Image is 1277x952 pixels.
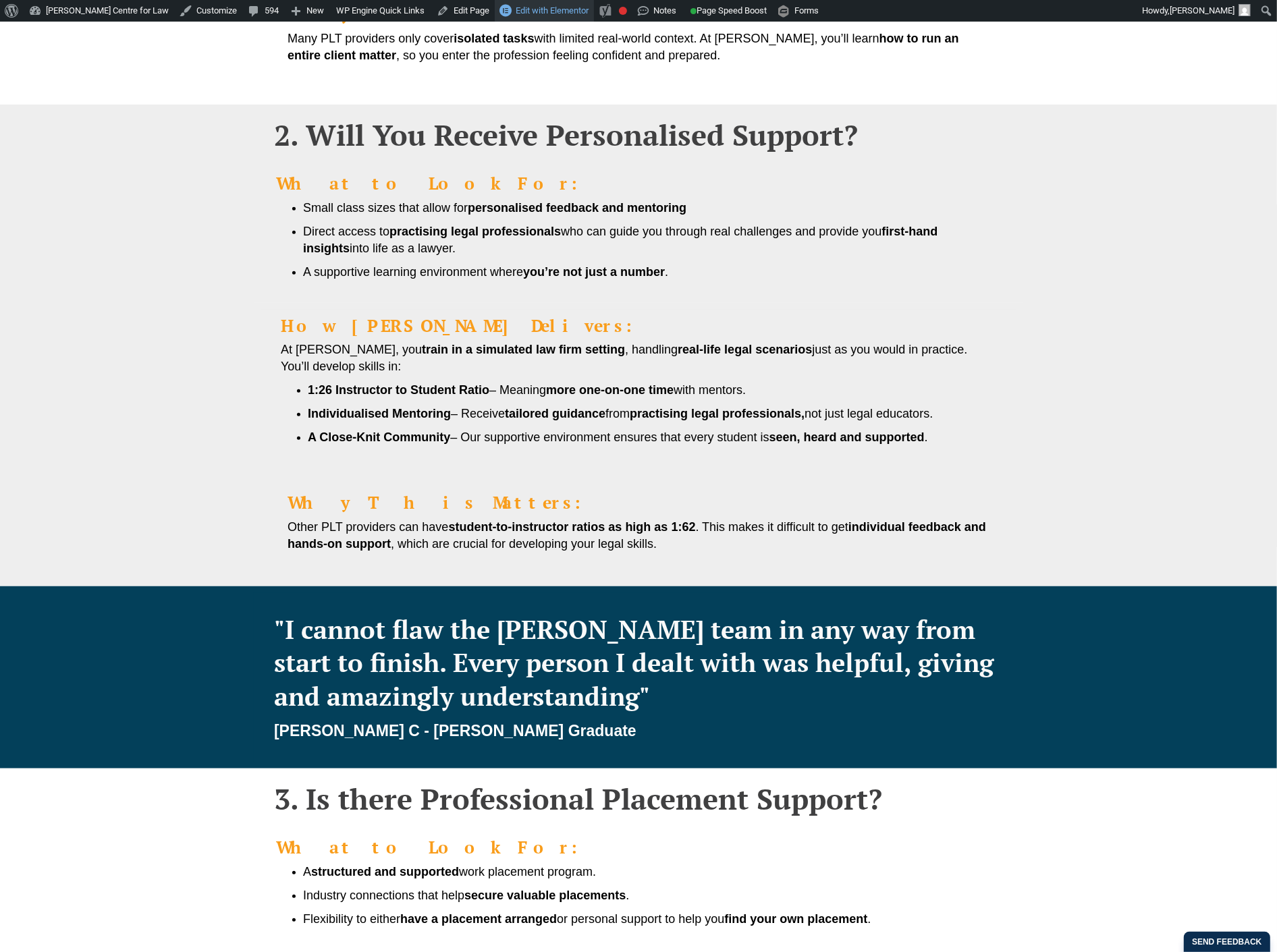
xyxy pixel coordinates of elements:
[303,889,464,902] span: Industry connections that help
[303,225,389,238] span: Direct access to
[450,430,769,444] span: – Our supportive environment ensures that every student is
[274,118,1003,152] h2: 2. Will You Receive Personalised Support?
[459,865,596,878] span: work placement program.
[626,889,629,902] span: .
[769,430,925,444] b: seen, heard and supported
[468,201,686,215] b: personalised feedback and mentoring
[489,383,546,397] span: – Meaning
[274,721,636,741] cite: [PERSON_NAME] C - [PERSON_NAME] Graduate
[389,225,561,238] b: practising legal professionals
[448,520,695,534] b: student-to-instructor ratios as high as 1:62
[274,613,1003,713] p: "I cannot flaw the [PERSON_NAME] team in any way from start to finish. Every person I dealt with ...
[288,520,448,534] span: Other PLT providers can have
[288,520,986,551] b: individual feedback and hands-on support
[674,383,746,397] span: with mentors.
[350,242,456,255] span: into life as a lawyer.
[619,7,627,15] div: Focus keyphrase not set
[308,430,450,444] b: A Close-Knit Community
[1170,5,1234,16] span: [PERSON_NAME]
[308,383,489,397] b: 1:26 Instructor to Student Ratio
[505,407,605,420] b: tailored guidance
[274,782,1003,816] h2: 3. Is there Professional Placement Support?
[303,225,938,255] b: first-hand insights
[724,912,867,926] b: find your own placement
[546,383,674,397] b: more one-on-one time
[311,865,459,878] b: structured and supported
[276,172,599,194] b: What to Look For:
[625,343,678,356] span: , handling
[303,201,468,215] span: Small class sizes that allow for
[303,865,311,878] span: A
[288,491,602,513] b: Why This Matters:
[925,430,928,444] span: .
[308,407,451,420] b: Individualised Mentoring
[281,343,422,356] span: At [PERSON_NAME], you
[630,407,805,420] b: practising legal professionals,
[451,407,505,420] span: – Receive
[281,314,653,337] span: How [PERSON_NAME] Delivers:
[516,5,589,16] span: Edit with Elementor
[400,912,557,926] b: have a placement arranged
[678,343,812,356] b: real-life legal scenarios
[605,407,630,420] span: from
[561,225,881,238] span: who can guide you through real challenges and provide you
[422,343,625,356] b: train in a simulated law firm setting
[464,889,626,902] b: secure valuable placements
[391,537,657,551] span: , which are crucial for developing your legal skills.
[696,520,848,534] span: . This makes it difficult to get
[303,265,668,279] span: A supportive learning environment where .
[805,407,933,420] span: not just legal educators.
[523,265,665,279] b: you’re not just a number
[276,836,599,858] b: What to Look For:
[303,912,871,926] span: Flexibility to either or personal support to help you .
